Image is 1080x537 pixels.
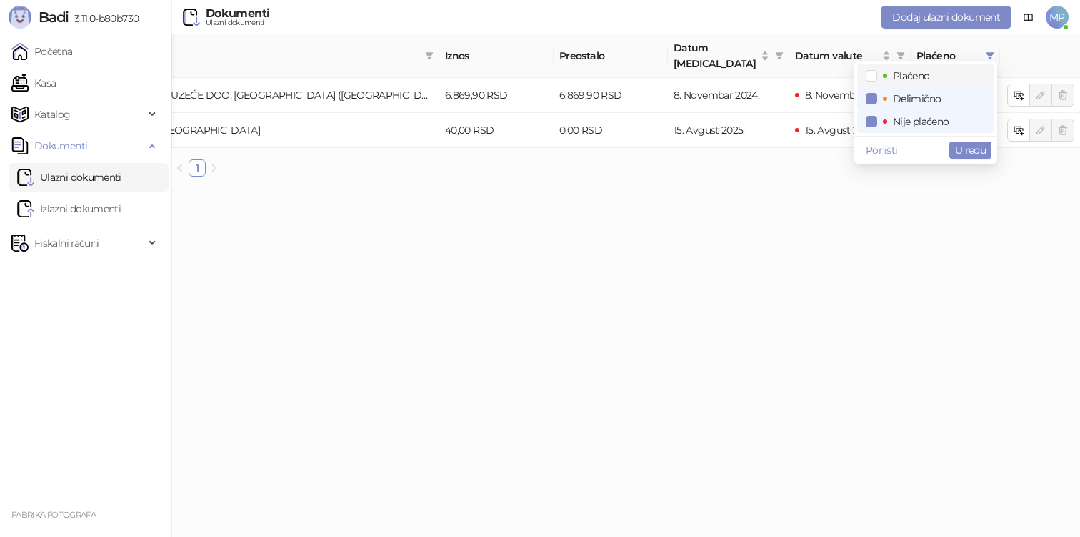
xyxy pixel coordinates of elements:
[439,113,554,148] td: 40,00 RSD
[955,144,986,157] span: U redu
[206,8,269,19] div: Dokumenti
[206,19,269,26] div: Ulazni dokumenti
[892,11,1000,24] span: Dodaj ulazni dokument
[11,37,73,66] a: Početna
[983,45,997,66] span: filter
[554,34,668,78] th: Preostalo
[79,48,419,64] span: Prodavac
[171,159,189,177] li: Prethodna strana
[554,113,668,148] td: 0,00 RSD
[183,9,200,26] img: Ulazni dokumenti
[206,159,223,177] button: right
[795,48,879,64] span: Datum valute
[189,160,205,176] a: 1
[73,113,439,148] td: ERSTE BANK AD NOVI SAD
[986,51,994,60] span: filter
[775,51,784,60] span: filter
[425,51,434,60] span: filter
[881,6,1011,29] button: Dodaj ulazni dokument
[1046,6,1069,29] span: MP
[866,144,898,157] span: Poništi
[439,34,554,78] th: Iznos
[668,34,789,78] th: Datum prometa
[916,48,980,64] span: Plaćeno
[893,69,930,82] span: Plaćeno
[171,159,189,177] button: left
[893,92,941,105] span: Delimično
[39,9,69,26] span: Badi
[17,163,121,192] a: Ulazni dokumentiUlazni dokumenti
[893,115,949,128] span: Nije plaćeno
[17,194,121,223] a: Izlazni dokumenti
[206,159,223,177] li: Sledeća strana
[554,78,668,113] td: 6.869,90 RSD
[894,45,908,66] span: filter
[34,229,99,257] span: Fiskalni računi
[674,40,758,72] span: Datum [MEDICAL_DATA]
[69,12,139,25] span: 3.11.0-b80b730
[896,51,905,60] span: filter
[189,159,206,177] li: 1
[11,510,96,520] small: FABRIKA FOTOGRAFA
[789,34,911,78] th: Datum valute
[949,142,991,159] button: U redu
[668,113,789,148] td: 15. Avgust 2025.
[73,78,439,113] td: ZAJEDNIČKO PREDUZEĆE DOO, BEOGRAD (STARI GRAD)
[210,164,219,172] span: right
[73,34,439,78] th: Prodavac
[9,6,31,29] img: Logo
[668,78,789,113] td: 8. Novembar 2024.
[439,78,554,113] td: 6.869,90 RSD
[1017,6,1040,29] a: Dokumentacija
[805,89,891,102] span: 8. Novembar 2024.
[34,100,71,129] span: Katalog
[422,45,436,66] span: filter
[176,164,184,172] span: left
[805,124,876,137] span: 15. Avgust 2025.
[772,37,786,74] span: filter
[34,132,87,160] span: Dokumenti
[860,142,904,159] button: Poništi
[11,69,56,97] a: Kasa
